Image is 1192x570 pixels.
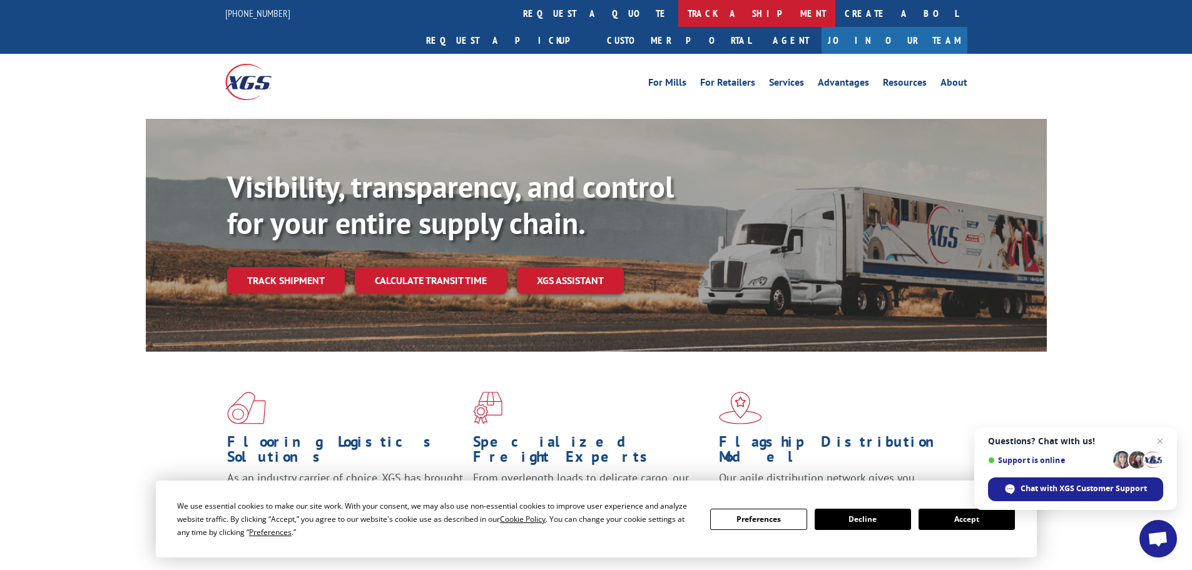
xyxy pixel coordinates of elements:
h1: Specialized Freight Experts [473,434,710,471]
button: Decline [815,509,911,530]
b: Visibility, transparency, and control for your entire supply chain. [227,167,674,242]
img: xgs-icon-flagship-distribution-model-red [719,392,762,424]
img: xgs-icon-total-supply-chain-intelligence-red [227,392,266,424]
a: Advantages [818,78,869,91]
span: Questions? Chat with us! [988,436,1163,446]
a: Agent [760,27,822,54]
div: Cookie Consent Prompt [156,481,1037,557]
h1: Flagship Distribution Model [719,434,955,471]
span: Our agile distribution network gives you nationwide inventory management on demand. [719,471,949,500]
a: Track shipment [227,267,345,293]
button: Accept [919,509,1015,530]
span: Preferences [249,527,292,537]
a: Join Our Team [822,27,967,54]
div: We use essential cookies to make our site work. With your consent, we may also use non-essential ... [177,499,695,539]
span: Close chat [1153,434,1168,449]
p: From overlength loads to delicate cargo, our experienced staff knows the best way to move your fr... [473,471,710,526]
a: Customer Portal [598,27,760,54]
button: Preferences [710,509,807,530]
span: As an industry carrier of choice, XGS has brought innovation and dedication to flooring logistics... [227,471,463,515]
span: Chat with XGS Customer Support [1021,483,1147,494]
a: Calculate transit time [355,267,507,294]
a: Resources [883,78,927,91]
a: For Retailers [700,78,755,91]
span: Cookie Policy [500,514,546,524]
div: Open chat [1139,520,1177,557]
a: About [940,78,967,91]
a: XGS ASSISTANT [517,267,624,294]
a: Services [769,78,804,91]
a: For Mills [648,78,686,91]
a: Request a pickup [417,27,598,54]
a: [PHONE_NUMBER] [225,7,290,19]
img: xgs-icon-focused-on-flooring-red [473,392,502,424]
span: Support is online [988,455,1109,465]
h1: Flooring Logistics Solutions [227,434,464,471]
div: Chat with XGS Customer Support [988,477,1163,501]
